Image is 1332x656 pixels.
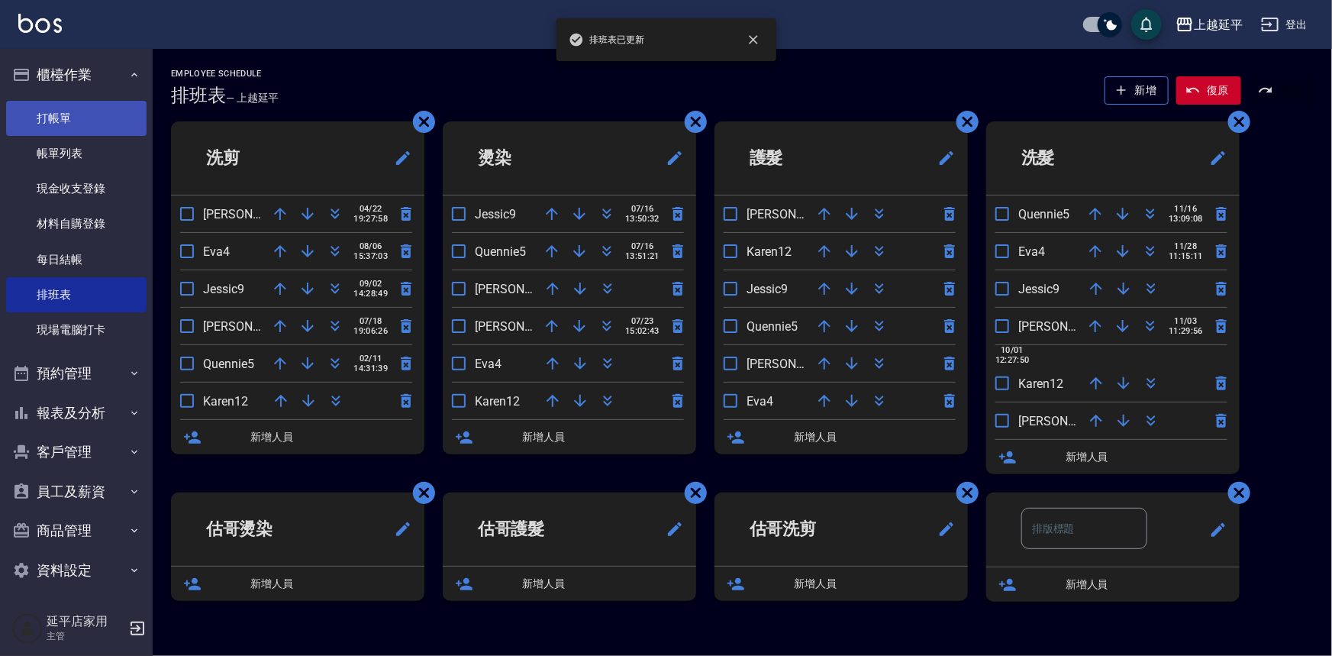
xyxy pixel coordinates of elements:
span: 修改班表的標題 [656,140,684,176]
button: save [1131,9,1162,40]
h2: 護髮 [727,131,867,186]
div: 上越延平 [1194,15,1243,34]
span: 修改班表的標題 [656,511,684,548]
span: Eva4 [747,394,773,409]
span: 刪除班表 [1217,470,1253,515]
span: 15:02:43 [625,326,660,336]
span: 新增人員 [1066,449,1227,465]
h2: 估哥燙染 [183,502,340,557]
img: Person [12,613,43,644]
span: [PERSON_NAME]7 [747,357,845,371]
button: 櫃檯作業 [6,55,147,95]
span: 刪除班表 [945,99,981,144]
span: Jessic9 [203,282,244,296]
div: 新增人員 [986,567,1240,602]
span: 13:09:08 [1169,214,1203,224]
span: 11/28 [1169,241,1203,251]
span: Jessic9 [1018,282,1059,296]
span: 刪除班表 [673,470,709,515]
span: 新增人員 [794,429,956,445]
span: [PERSON_NAME]7 [203,207,302,221]
h2: 估哥洗剪 [727,502,884,557]
h2: Employee Schedule [171,69,279,79]
span: 11:29:56 [1169,326,1203,336]
button: 員工及薪資 [6,472,147,512]
span: 10/01 [995,345,1030,355]
span: 15:37:03 [353,251,388,261]
div: 新增人員 [171,420,424,454]
div: 新增人員 [714,567,968,601]
button: 客戶管理 [6,432,147,472]
span: 11/03 [1169,316,1203,326]
span: 刪除班表 [402,99,437,144]
span: 新增人員 [794,576,956,592]
span: 排班表已更新 [569,32,645,47]
span: Eva4 [203,244,230,259]
button: 復原 [1176,76,1241,105]
h3: 排班表 [171,85,226,106]
span: 13:50:32 [625,214,660,224]
h2: 估哥護髮 [455,502,612,557]
a: 現場電腦打卡 [6,312,147,347]
span: 04/22 [353,204,388,214]
span: 13:51:21 [625,251,660,261]
span: 14:28:49 [353,289,388,299]
button: 報表及分析 [6,393,147,433]
span: 新增人員 [522,429,684,445]
button: 新增 [1105,76,1169,105]
span: 07/23 [625,316,660,326]
span: 11:15:11 [1169,251,1203,261]
span: 修改班表的標題 [1200,140,1227,176]
div: 新增人員 [443,420,696,454]
span: Eva4 [475,357,502,371]
button: 預約管理 [6,354,147,393]
span: Jessic9 [747,282,788,296]
h2: 燙染 [455,131,595,186]
span: 修改班表的標題 [385,511,412,548]
span: [PERSON_NAME]7 [475,319,573,334]
span: 07/16 [625,241,660,251]
span: 19:27:58 [353,214,388,224]
input: 排版標題 [1021,508,1147,549]
button: 資料設定 [6,551,147,590]
a: 帳單列表 [6,136,147,171]
span: 新增人員 [522,576,684,592]
span: 14:31:39 [353,364,388,373]
img: Logo [18,14,62,33]
h5: 延平店家用 [47,614,124,629]
span: 19:06:26 [353,326,388,336]
span: [PERSON_NAME]1 [475,282,573,296]
span: 新增人員 [1066,577,1227,593]
span: 12:27:50 [995,355,1030,365]
span: [PERSON_NAME]7 [1018,414,1117,428]
h2: 洗剪 [183,131,324,186]
a: 每日結帳 [6,242,147,277]
span: 07/18 [353,316,388,326]
a: 打帳單 [6,101,147,136]
span: [PERSON_NAME]1 [203,319,302,334]
span: 刪除班表 [673,99,709,144]
span: 刪除班表 [1217,99,1253,144]
div: 新增人員 [714,420,968,454]
span: Quennie5 [203,357,254,371]
span: 07/16 [625,204,660,214]
div: 新增人員 [171,567,424,601]
span: 09/02 [353,279,388,289]
span: Eva4 [1018,244,1045,259]
span: Karen12 [203,394,248,409]
div: 新增人員 [986,440,1240,474]
span: 修改班表的標題 [1200,512,1227,548]
span: 修改班表的標題 [385,140,412,176]
h6: — 上越延平 [226,90,279,106]
span: Jessic9 [475,207,516,221]
span: 新增人員 [250,576,412,592]
p: 主管 [47,629,124,643]
h2: 洗髮 [998,131,1139,186]
span: [PERSON_NAME]1 [1018,319,1117,334]
button: 上越延平 [1169,9,1249,40]
span: [PERSON_NAME]1 [747,207,845,221]
a: 現金收支登錄 [6,171,147,206]
span: 刪除班表 [402,470,437,515]
span: 修改班表的標題 [928,140,956,176]
span: 修改班表的標題 [928,511,956,548]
